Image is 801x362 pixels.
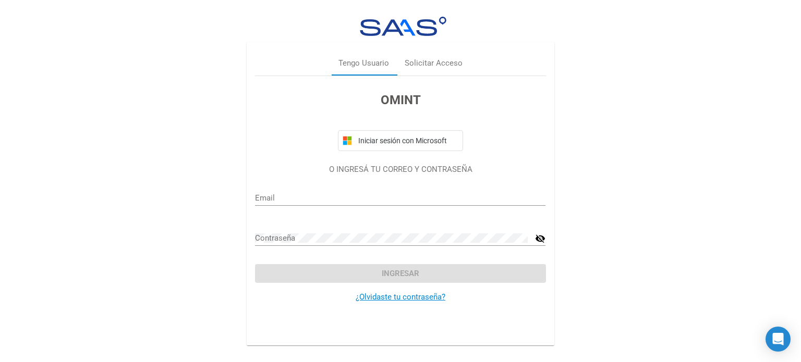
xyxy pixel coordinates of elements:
span: Iniciar sesión con Microsoft [356,136,458,145]
h3: OMINT [255,91,545,109]
mat-icon: visibility_off [535,232,545,245]
div: Tengo Usuario [338,57,389,69]
p: O INGRESÁ TU CORREO Y CONTRASEÑA [255,164,545,176]
div: Solicitar Acceso [405,57,463,69]
span: Ingresar [382,269,419,278]
button: Ingresar [255,264,545,283]
div: Open Intercom Messenger [766,327,791,352]
button: Iniciar sesión con Microsoft [338,130,463,151]
a: ¿Olvidaste tu contraseña? [356,292,445,302]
